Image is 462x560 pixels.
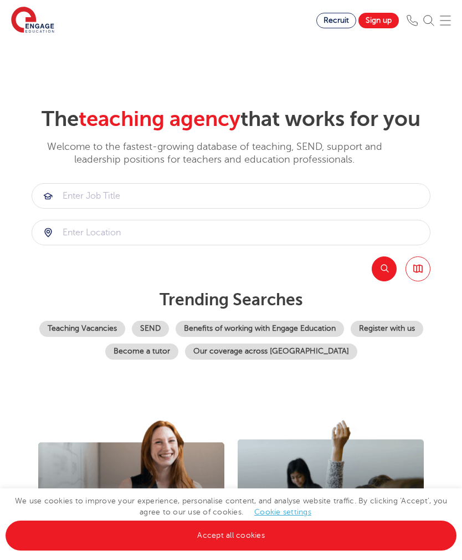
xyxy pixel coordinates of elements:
input: Submit [32,184,430,208]
img: Mobile Menu [440,15,451,26]
a: Sign up [358,13,399,28]
img: Engage Education [11,7,54,34]
a: Accept all cookies [6,521,456,551]
button: Search [372,256,397,281]
span: We use cookies to improve your experience, personalise content, and analyse website traffic. By c... [6,497,456,539]
h2: The that works for you [32,107,430,132]
div: Submit [32,220,430,245]
a: Benefits of working with Engage Education [176,321,344,337]
span: teaching agency [79,107,240,131]
a: Recruit [316,13,356,28]
a: Become a tutor [105,344,178,360]
a: SEND [132,321,169,337]
a: Our coverage across [GEOGRAPHIC_DATA] [185,344,357,360]
a: Register with us [351,321,423,337]
a: Teaching Vacancies [39,321,125,337]
input: Submit [32,220,430,245]
div: Submit [32,183,430,209]
span: Recruit [324,16,349,24]
a: Cookie settings [254,508,311,516]
img: Phone [407,15,418,26]
p: Trending searches [32,290,430,310]
p: Welcome to the fastest-growing database of teaching, SEND, support and leadership positions for t... [32,140,397,167]
img: Search [423,15,434,26]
